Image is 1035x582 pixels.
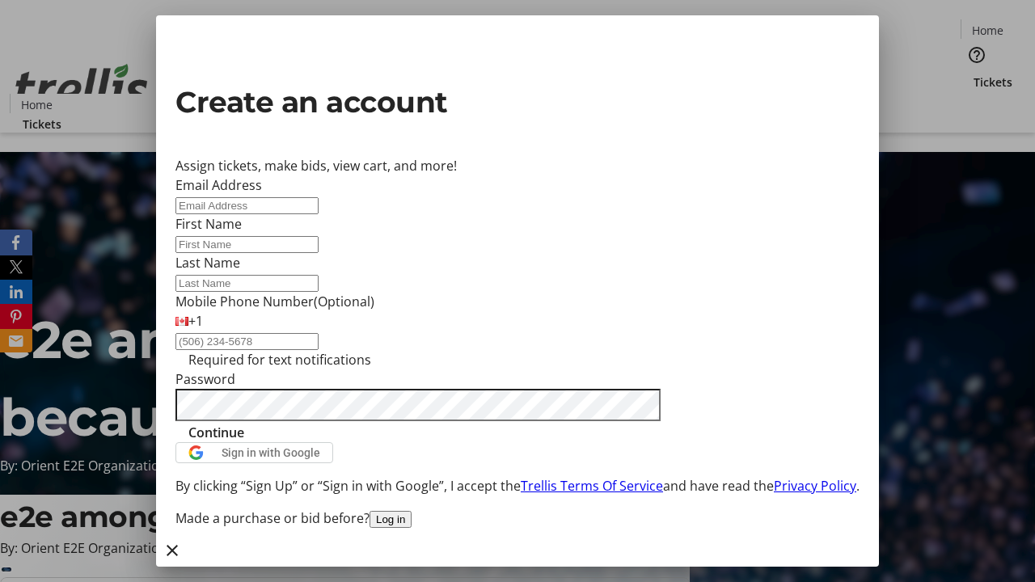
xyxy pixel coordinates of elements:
label: First Name [175,215,242,233]
a: Trellis Terms Of Service [521,477,663,495]
tr-hint: Required for text notifications [188,350,371,369]
button: Sign in with Google [175,442,333,463]
div: Assign tickets, make bids, view cart, and more! [175,156,860,175]
h2: Create an account [175,80,860,124]
div: Made a purchase or bid before? [175,508,860,528]
label: Mobile Phone Number (Optional) [175,293,374,310]
button: Continue [175,423,257,442]
input: Email Address [175,197,319,214]
span: Sign in with Google [222,446,320,459]
input: First Name [175,236,319,253]
label: Last Name [175,254,240,272]
input: (506) 234-5678 [175,333,319,350]
p: By clicking “Sign Up” or “Sign in with Google”, I accept the and have read the . [175,476,860,496]
input: Last Name [175,275,319,292]
button: Close [156,534,188,567]
a: Privacy Policy [774,477,856,495]
span: Continue [188,423,244,442]
label: Password [175,370,235,388]
label: Email Address [175,176,262,194]
button: Log in [370,511,412,528]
